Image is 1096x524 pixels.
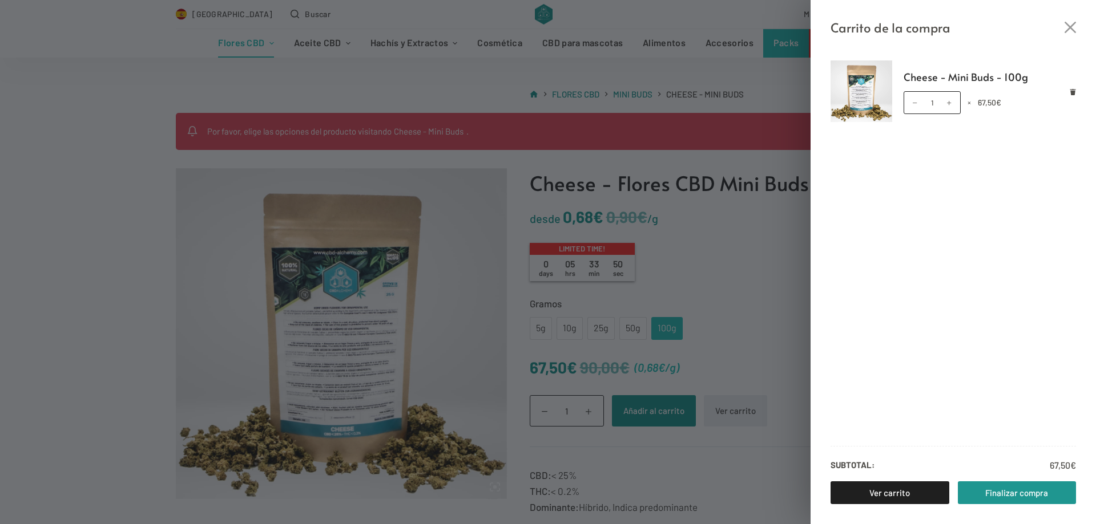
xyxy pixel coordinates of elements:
[958,481,1077,504] a: Finalizar compra
[1050,460,1076,470] bdi: 67,50
[968,98,971,107] span: ×
[1065,22,1076,33] button: Cerrar el cajón del carrito
[978,98,1001,107] bdi: 67,50
[904,68,1077,86] a: Cheese - Mini Buds - 100g
[831,481,949,504] a: Ver carrito
[1070,460,1076,470] span: €
[1070,88,1076,95] a: Eliminar Cheese - Mini Buds - 100g del carrito
[996,98,1001,107] span: €
[831,458,875,473] strong: Subtotal:
[831,17,950,38] span: Carrito de la compra
[904,91,961,114] input: Cantidad de productos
